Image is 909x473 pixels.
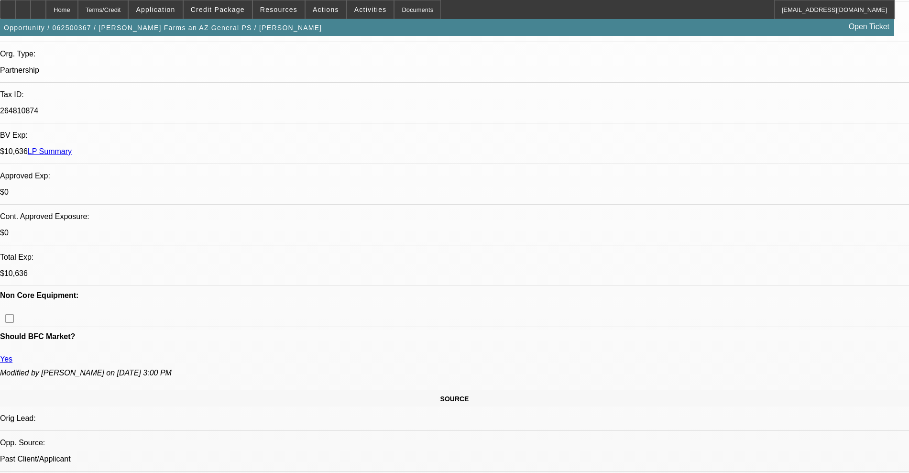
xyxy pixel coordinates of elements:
[354,6,387,13] span: Activities
[28,147,72,155] a: LP Summary
[313,6,339,13] span: Actions
[129,0,182,19] button: Application
[306,0,346,19] button: Actions
[347,0,394,19] button: Activities
[845,19,893,35] a: Open Ticket
[136,6,175,13] span: Application
[253,0,305,19] button: Resources
[191,6,245,13] span: Credit Package
[4,24,322,32] span: Opportunity / 062500367 / [PERSON_NAME] Farms an AZ General PS / [PERSON_NAME]
[440,395,469,403] span: SOURCE
[260,6,297,13] span: Resources
[184,0,252,19] button: Credit Package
